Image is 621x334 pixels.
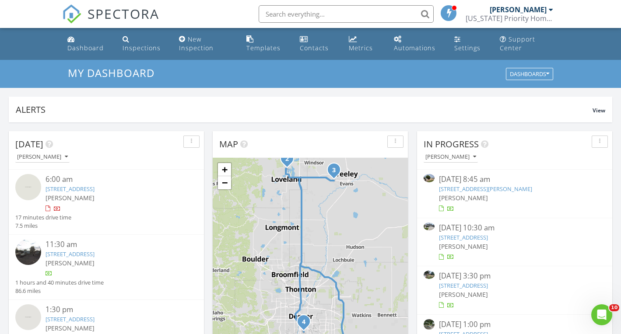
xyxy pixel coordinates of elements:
span: Map [219,138,238,150]
span: My Dashboard [68,66,154,80]
div: 6:00 am [46,174,182,185]
div: Support Center [500,35,535,52]
div: Dashboard [67,44,104,52]
img: streetview [15,174,41,200]
a: 6:00 am [STREET_ADDRESS] [PERSON_NAME] 17 minutes drive time 7.5 miles [15,174,197,230]
div: [DATE] 1:00 pm [439,319,591,330]
div: 1 hours and 40 minutes drive time [15,278,104,287]
div: [PERSON_NAME] [425,154,476,160]
a: [STREET_ADDRESS] [46,250,95,258]
a: Metrics [345,31,383,56]
a: Zoom out [218,176,231,189]
button: Dashboards [506,68,553,80]
div: 17 minutes drive time [15,213,71,222]
span: View [593,107,605,114]
span: [PERSON_NAME] [439,194,488,202]
span: [PERSON_NAME] [46,194,95,202]
div: 1:30 pm [46,304,182,315]
i: 2 [285,156,289,162]
div: Settings [454,44,481,52]
a: [STREET_ADDRESS] [439,233,488,241]
a: Contacts [296,31,339,56]
div: Colorado Priority Home Inspection [466,14,553,23]
img: 9264034%2Fcover_photos%2Fvml9Xh7Pdj61dF9n0vZ3%2Fsmall.jpeg [424,223,435,230]
span: [PERSON_NAME] [439,290,488,299]
div: Dashboards [510,71,549,77]
a: [DATE] 3:30 pm [STREET_ADDRESS] [PERSON_NAME] [424,271,606,310]
div: 7.5 miles [15,222,71,230]
div: 6009 W 28th St, Greeley, CO 80634 [334,170,339,175]
div: 86.6 miles [15,287,104,295]
a: [STREET_ADDRESS] [439,282,488,289]
iframe: Intercom live chat [591,304,612,325]
a: [DATE] 10:30 am [STREET_ADDRESS] [PERSON_NAME] [424,223,606,261]
a: [STREET_ADDRESS][PERSON_NAME] [439,185,532,193]
a: [STREET_ADDRESS] [46,185,95,193]
img: 9272261%2Fcover_photos%2F8Dbzd91aLYHzpX5AWJDi%2Fsmall.jpeg [424,271,435,278]
a: Templates [243,31,289,56]
a: [DATE] 8:45 am [STREET_ADDRESS][PERSON_NAME] [PERSON_NAME] [424,174,606,213]
div: 420 E 57th St 223, Loveland, CO 80538 [287,158,292,164]
div: 2810 S Williams St, Denver, CO 80210 [304,321,309,327]
a: Dashboard [64,31,112,56]
div: [PERSON_NAME] [17,154,68,160]
span: 10 [609,304,619,311]
div: New Inspection [179,35,214,52]
span: [DATE] [15,138,43,150]
a: SPECTORA [62,12,159,30]
div: [DATE] 8:45 am [439,174,591,185]
span: [PERSON_NAME] [46,324,95,332]
div: Inspections [123,44,161,52]
div: Contacts [300,44,329,52]
div: Templates [246,44,281,52]
div: Automations [394,44,435,52]
span: In Progress [424,138,479,150]
a: Zoom in [218,163,231,176]
a: Inspections [119,31,168,56]
img: 9272214%2Fcover_photos%2FcpSXuEvCJvgOKBHJJfsG%2Fsmall.jpeg [424,174,435,182]
div: [DATE] 10:30 am [439,223,591,233]
div: [DATE] 3:30 pm [439,271,591,282]
a: [STREET_ADDRESS] [46,315,95,323]
a: Settings [451,31,489,56]
div: 11:30 am [46,239,182,250]
div: [PERSON_NAME] [490,5,547,14]
button: [PERSON_NAME] [424,151,478,163]
i: 4 [302,319,305,325]
img: The Best Home Inspection Software - Spectora [62,4,81,24]
span: [PERSON_NAME] [439,242,488,250]
a: Automations (Basic) [390,31,444,56]
a: New Inspection [175,31,236,56]
img: streetview [424,319,435,330]
span: [PERSON_NAME] [46,259,95,267]
input: Search everything... [259,5,434,23]
a: Support Center [496,31,557,56]
img: streetview [15,239,41,265]
button: [PERSON_NAME] [15,151,70,163]
div: Alerts [16,104,593,115]
span: SPECTORA [88,4,159,23]
i: 3 [332,167,336,174]
div: Metrics [349,44,373,52]
img: streetview [15,304,41,330]
a: 11:30 am [STREET_ADDRESS] [PERSON_NAME] 1 hours and 40 minutes drive time 86.6 miles [15,239,197,295]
